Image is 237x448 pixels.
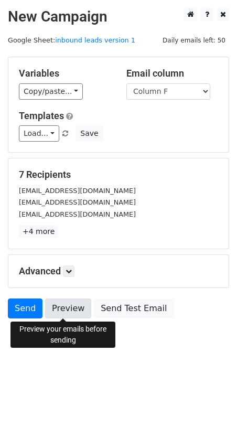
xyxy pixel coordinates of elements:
[8,8,229,26] h2: New Campaign
[159,35,229,46] span: Daily emails left: 50
[19,83,83,100] a: Copy/paste...
[185,398,237,448] iframe: Chat Widget
[126,68,218,79] h5: Email column
[19,225,58,238] a: +4 more
[8,298,42,318] a: Send
[45,298,91,318] a: Preview
[19,125,59,142] a: Load...
[8,36,135,44] small: Google Sheet:
[19,265,218,277] h5: Advanced
[159,36,229,44] a: Daily emails left: 50
[19,169,218,180] h5: 7 Recipients
[76,125,103,142] button: Save
[19,210,136,218] small: [EMAIL_ADDRESS][DOMAIN_NAME]
[55,36,135,44] a: inbound leads version 1
[94,298,174,318] a: Send Test Email
[19,110,64,121] a: Templates
[19,68,111,79] h5: Variables
[19,198,136,206] small: [EMAIL_ADDRESS][DOMAIN_NAME]
[10,322,115,348] div: Preview your emails before sending
[19,187,136,195] small: [EMAIL_ADDRESS][DOMAIN_NAME]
